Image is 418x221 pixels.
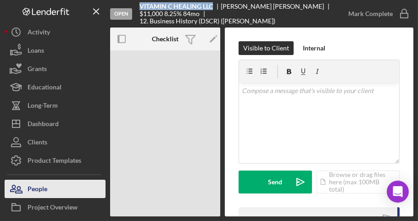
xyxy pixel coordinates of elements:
button: Visible to Client [239,41,294,55]
div: Long-Term [28,96,58,117]
button: Internal [298,41,330,55]
div: [PERSON_NAME] [PERSON_NAME] [221,3,332,10]
div: Mark Complete [348,5,393,23]
button: Educational [5,78,106,96]
div: 84 mo [183,10,200,17]
button: Grants [5,60,106,78]
div: Activity [28,23,50,44]
button: Clients [5,133,106,151]
div: 8.25 % [164,10,182,17]
button: People [5,180,106,198]
button: Loans [5,41,106,60]
div: 12. Business History (DSCR) ([PERSON_NAME]) [139,17,275,25]
button: Dashboard [5,115,106,133]
span: $11,000 [139,10,163,17]
div: Send [268,171,283,193]
button: Project Overview [5,198,106,216]
div: People [28,180,47,200]
button: Send [239,171,312,193]
div: Internal [303,41,325,55]
div: Educational [28,78,61,99]
button: Mark Complete [339,5,413,23]
button: Product Templates [5,151,106,170]
div: Open [110,8,132,20]
div: Grants [28,60,47,80]
div: Open Intercom Messenger [387,181,409,203]
div: Clients [28,133,47,154]
div: Product Templates [28,151,81,172]
div: Dashboard [28,115,59,135]
div: Project Overview [28,198,78,219]
button: Activity [5,23,106,41]
b: VITAMIN C HEALING LLC [139,3,213,10]
button: Long-Term [5,96,106,115]
div: Visible to Client [243,41,289,55]
div: Loans [28,41,44,62]
b: Checklist [152,35,178,43]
